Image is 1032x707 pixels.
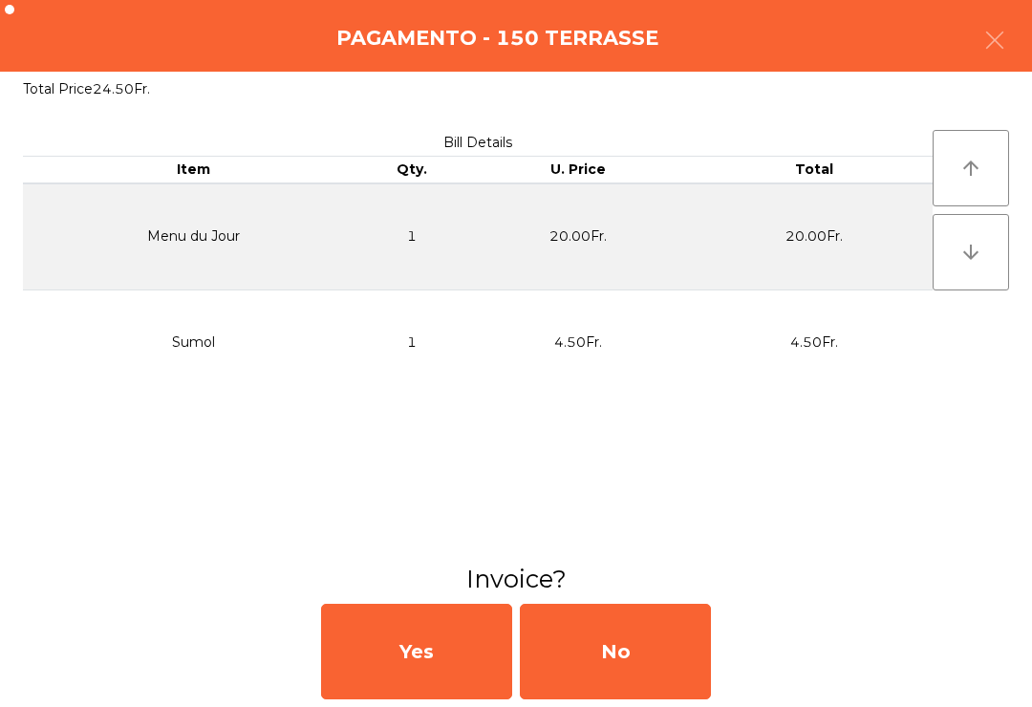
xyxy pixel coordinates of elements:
[460,157,697,183] th: U. Price
[364,157,460,183] th: Qty.
[520,604,711,699] div: No
[336,24,658,53] h4: Pagamento - 150 TERRASSE
[696,157,933,183] th: Total
[933,130,1009,206] button: arrow_upward
[959,157,982,180] i: arrow_upward
[23,157,364,183] th: Item
[460,183,697,290] td: 20.00Fr.
[696,183,933,290] td: 20.00Fr.
[696,289,933,395] td: 4.50Fr.
[443,134,512,151] span: Bill Details
[364,183,460,290] td: 1
[23,183,364,290] td: Menu du Jour
[14,562,1018,596] h3: Invoice?
[933,214,1009,290] button: arrow_downward
[23,289,364,395] td: Sumol
[93,80,150,97] span: 24.50Fr.
[364,289,460,395] td: 1
[959,241,982,264] i: arrow_downward
[321,604,512,699] div: Yes
[460,289,697,395] td: 4.50Fr.
[23,80,93,97] span: Total Price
